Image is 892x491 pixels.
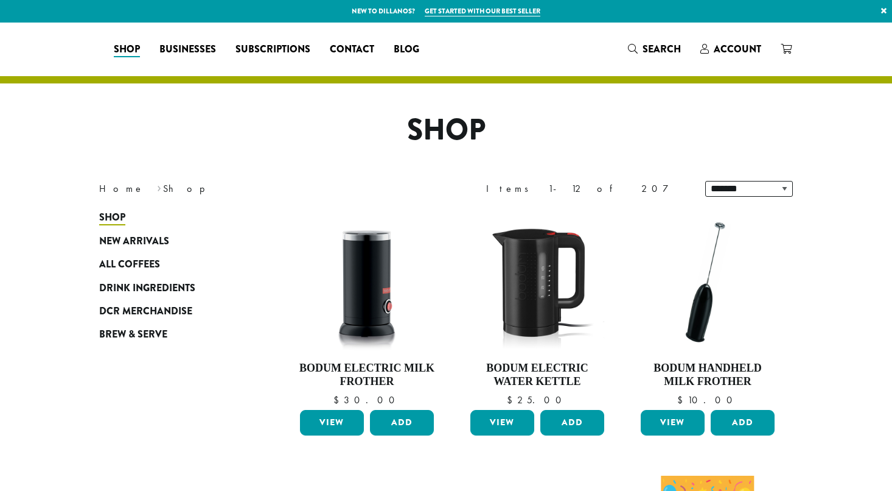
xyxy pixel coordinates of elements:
span: Shop [99,210,125,225]
span: $ [507,394,517,406]
span: Businesses [159,42,216,57]
span: Drink Ingredients [99,281,195,296]
span: Search [643,42,681,56]
span: $ [677,394,688,406]
bdi: 25.00 [507,394,567,406]
span: › [157,177,161,196]
h4: Bodum Handheld Milk Frother [638,362,778,388]
div: Items 1-12 of 207 [486,182,687,196]
a: View [300,410,364,436]
a: Shop [99,206,245,229]
a: Shop [104,40,150,59]
a: Home [99,182,144,195]
a: Brew & Serve [99,323,245,346]
a: Search [618,39,691,59]
span: Contact [330,42,374,57]
a: Bodum Electric Water Kettle $25.00 [467,212,607,405]
nav: Breadcrumb [99,182,428,196]
h4: Bodum Electric Milk Frother [297,362,437,388]
span: $ [333,394,344,406]
span: Brew & Serve [99,327,167,342]
a: View [470,410,534,436]
a: New Arrivals [99,230,245,253]
span: Subscriptions [235,42,310,57]
span: New Arrivals [99,234,169,249]
img: DP3954.01-002.png [297,212,437,352]
a: Bodum Electric Milk Frother $30.00 [297,212,437,405]
a: View [641,410,705,436]
h4: Bodum Electric Water Kettle [467,362,607,388]
bdi: 10.00 [677,394,738,406]
a: Drink Ingredients [99,276,245,299]
span: Blog [394,42,419,57]
a: Bodum Handheld Milk Frother $10.00 [638,212,778,405]
a: Get started with our best seller [425,6,540,16]
a: All Coffees [99,253,245,276]
button: Add [711,410,775,436]
img: DP3955.01.png [467,212,607,352]
a: DCR Merchandise [99,300,245,323]
h1: Shop [90,113,802,148]
img: DP3927.01-002.png [638,212,778,352]
span: Shop [114,42,140,57]
span: DCR Merchandise [99,304,192,319]
span: Account [714,42,761,56]
span: All Coffees [99,257,160,272]
button: Add [540,410,604,436]
button: Add [370,410,434,436]
bdi: 30.00 [333,394,400,406]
